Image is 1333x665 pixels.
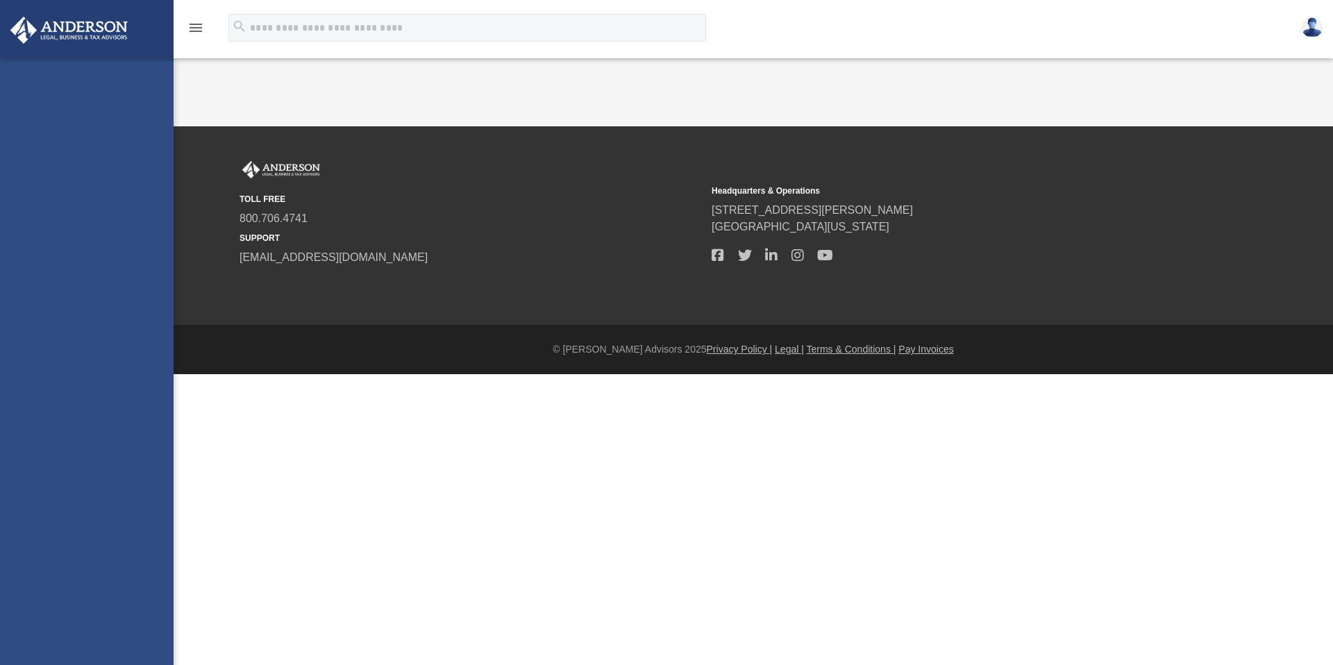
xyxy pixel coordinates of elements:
small: Headquarters & Operations [712,185,1174,197]
a: [EMAIL_ADDRESS][DOMAIN_NAME] [240,251,428,263]
a: menu [187,26,204,36]
small: TOLL FREE [240,193,702,205]
a: Terms & Conditions | [807,344,896,355]
img: User Pic [1302,17,1323,37]
a: Privacy Policy | [707,344,773,355]
a: Legal | [775,344,804,355]
a: 800.706.4741 [240,212,308,224]
img: Anderson Advisors Platinum Portal [6,17,132,44]
i: menu [187,19,204,36]
a: [STREET_ADDRESS][PERSON_NAME] [712,204,913,216]
small: SUPPORT [240,232,702,244]
div: © [PERSON_NAME] Advisors 2025 [174,342,1333,357]
i: search [232,19,247,34]
a: Pay Invoices [898,344,953,355]
a: [GEOGRAPHIC_DATA][US_STATE] [712,221,889,233]
img: Anderson Advisors Platinum Portal [240,161,323,179]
